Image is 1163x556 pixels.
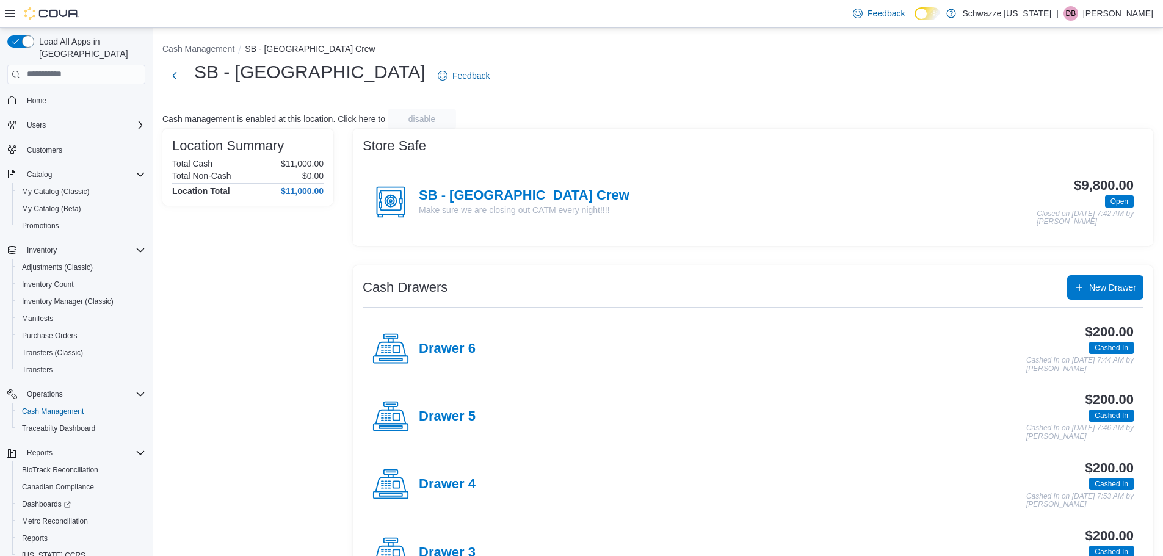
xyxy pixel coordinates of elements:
div: Duncan Boggess [1063,6,1078,21]
button: Operations [22,387,68,402]
span: Reports [22,533,48,543]
h4: Drawer 5 [419,409,476,425]
span: DB [1066,6,1076,21]
span: Cashed In [1095,410,1128,421]
h3: $200.00 [1085,461,1134,475]
button: Transfers [12,361,150,378]
a: Home [22,93,51,108]
h4: Location Total [172,186,230,196]
span: My Catalog (Classic) [22,187,90,197]
span: Users [22,118,145,132]
button: Users [2,117,150,134]
button: BioTrack Reconciliation [12,461,150,478]
nav: An example of EuiBreadcrumbs [162,43,1153,57]
span: Reports [22,446,145,460]
a: Inventory Manager (Classic) [17,294,118,309]
span: Reports [27,448,53,458]
span: Cashed In [1095,342,1128,353]
span: New Drawer [1089,281,1136,294]
span: Purchase Orders [22,331,78,341]
span: Metrc Reconciliation [17,514,145,529]
p: Make sure we are closing out CATM every night!!!! [419,204,629,216]
span: Canadian Compliance [22,482,94,492]
button: Catalog [2,166,150,183]
a: Adjustments (Classic) [17,260,98,275]
span: Catalog [22,167,145,182]
span: Transfers (Classic) [17,345,145,360]
a: Purchase Orders [17,328,82,343]
button: Traceabilty Dashboard [12,420,150,437]
button: Canadian Compliance [12,478,150,496]
button: Next [162,63,187,88]
span: Inventory Count [22,280,74,289]
button: My Catalog (Classic) [12,183,150,200]
button: Reports [12,530,150,547]
button: New Drawer [1067,275,1143,300]
span: Open [1105,195,1134,208]
button: Users [22,118,51,132]
span: Dark Mode [915,20,915,21]
h4: SB - [GEOGRAPHIC_DATA] Crew [419,188,629,204]
span: Customers [27,145,62,155]
p: $0.00 [302,171,324,181]
h4: Drawer 6 [419,341,476,357]
a: Dashboards [17,497,76,511]
p: Cashed In on [DATE] 7:44 AM by [PERSON_NAME] [1026,356,1134,373]
h3: $9,800.00 [1074,178,1134,193]
span: BioTrack Reconciliation [17,463,145,477]
span: Inventory Manager (Classic) [17,294,145,309]
a: Inventory Count [17,277,79,292]
a: Traceabilty Dashboard [17,421,100,436]
a: Feedback [433,63,495,88]
span: Adjustments (Classic) [17,260,145,275]
span: Manifests [22,314,53,323]
a: My Catalog (Classic) [17,184,95,199]
button: Promotions [12,217,150,234]
a: Canadian Compliance [17,480,99,494]
span: Home [27,96,46,106]
span: Traceabilty Dashboard [22,424,95,433]
span: Cashed In [1089,410,1134,422]
h6: Total Non-Cash [172,171,231,181]
button: Reports [22,446,57,460]
span: Cash Management [22,406,84,416]
button: My Catalog (Beta) [12,200,150,217]
a: BioTrack Reconciliation [17,463,103,477]
a: My Catalog (Beta) [17,201,86,216]
span: Users [27,120,46,130]
span: Inventory Count [17,277,145,292]
button: Inventory Count [12,276,150,293]
span: My Catalog (Beta) [22,204,81,214]
h3: Cash Drawers [363,280,447,295]
span: Load All Apps in [GEOGRAPHIC_DATA] [34,35,145,60]
span: Promotions [22,221,59,231]
a: Transfers [17,363,57,377]
a: Reports [17,531,53,546]
span: Canadian Compliance [17,480,145,494]
span: Transfers [22,365,53,375]
button: Home [2,92,150,109]
h6: Total Cash [172,159,212,168]
span: Dashboards [22,499,71,509]
h3: Store Safe [363,139,426,153]
h4: Drawer 4 [419,477,476,493]
button: Catalog [22,167,57,182]
h4: $11,000.00 [281,186,324,196]
a: Metrc Reconciliation [17,514,93,529]
button: Cash Management [12,403,150,420]
p: Cashed In on [DATE] 7:53 AM by [PERSON_NAME] [1026,493,1134,509]
span: My Catalog (Classic) [17,184,145,199]
p: [PERSON_NAME] [1083,6,1153,21]
h3: Location Summary [172,139,284,153]
span: Manifests [17,311,145,326]
span: Cashed In [1089,478,1134,490]
span: disable [408,113,435,125]
a: Customers [22,143,67,157]
span: Cashed In [1095,478,1128,489]
span: Operations [22,387,145,402]
span: Feedback [452,70,490,82]
p: Closed on [DATE] 7:42 AM by [PERSON_NAME] [1037,210,1134,226]
button: Metrc Reconciliation [12,513,150,530]
img: Cova [24,7,79,20]
a: Promotions [17,218,64,233]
